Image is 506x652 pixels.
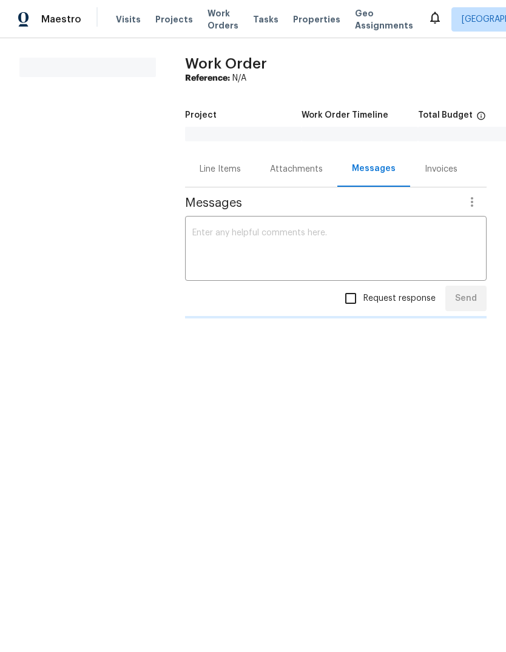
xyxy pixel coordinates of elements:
[41,13,81,25] span: Maestro
[200,163,241,175] div: Line Items
[425,163,457,175] div: Invoices
[363,292,436,305] span: Request response
[293,13,340,25] span: Properties
[116,13,141,25] span: Visits
[207,7,238,32] span: Work Orders
[302,111,388,119] h5: Work Order Timeline
[185,72,487,84] div: N/A
[476,111,486,127] span: The total cost of line items that have been proposed by Opendoor. This sum includes line items th...
[185,197,457,209] span: Messages
[185,56,267,71] span: Work Order
[352,163,396,175] div: Messages
[418,111,473,119] h5: Total Budget
[155,13,193,25] span: Projects
[270,163,323,175] div: Attachments
[185,74,230,82] b: Reference:
[355,7,413,32] span: Geo Assignments
[253,15,278,24] span: Tasks
[185,111,217,119] h5: Project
